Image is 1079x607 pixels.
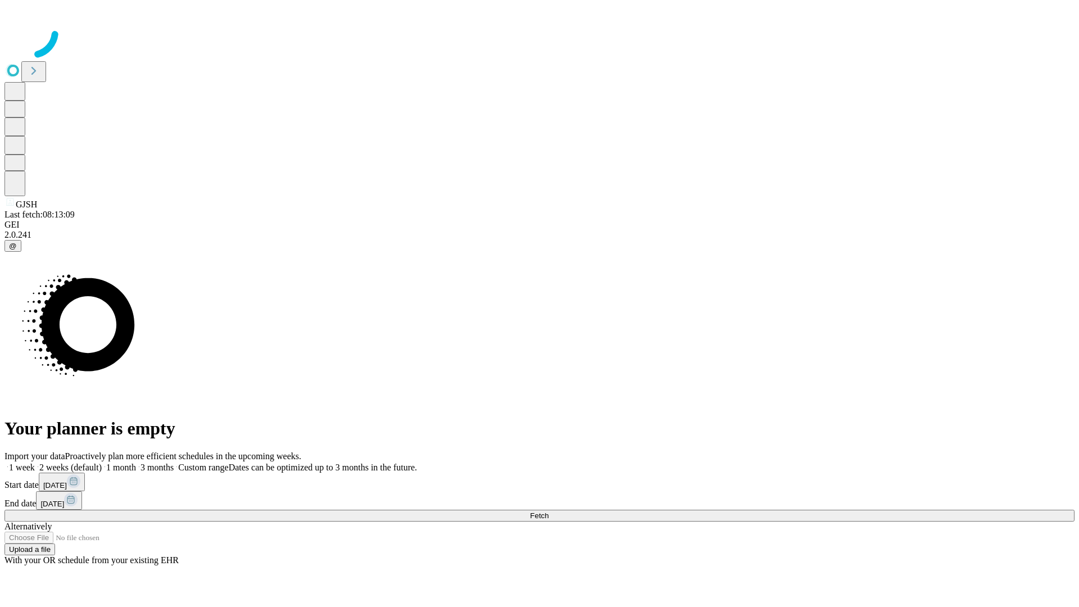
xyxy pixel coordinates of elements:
[106,463,136,472] span: 1 month
[9,463,35,472] span: 1 week
[4,555,179,565] span: With your OR schedule from your existing EHR
[4,220,1075,230] div: GEI
[4,240,21,252] button: @
[39,463,102,472] span: 2 weeks (default)
[4,451,65,461] span: Import your data
[65,451,301,461] span: Proactively plan more efficient schedules in the upcoming weeks.
[4,230,1075,240] div: 2.0.241
[9,242,17,250] span: @
[178,463,228,472] span: Custom range
[530,511,548,520] span: Fetch
[40,500,64,508] span: [DATE]
[4,418,1075,439] h1: Your planner is empty
[229,463,417,472] span: Dates can be optimized up to 3 months in the future.
[4,473,1075,491] div: Start date
[4,543,55,555] button: Upload a file
[16,200,37,209] span: GJSH
[36,491,82,510] button: [DATE]
[43,481,67,490] span: [DATE]
[4,491,1075,510] div: End date
[4,210,75,219] span: Last fetch: 08:13:09
[4,510,1075,522] button: Fetch
[4,522,52,531] span: Alternatively
[39,473,85,491] button: [DATE]
[140,463,174,472] span: 3 months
